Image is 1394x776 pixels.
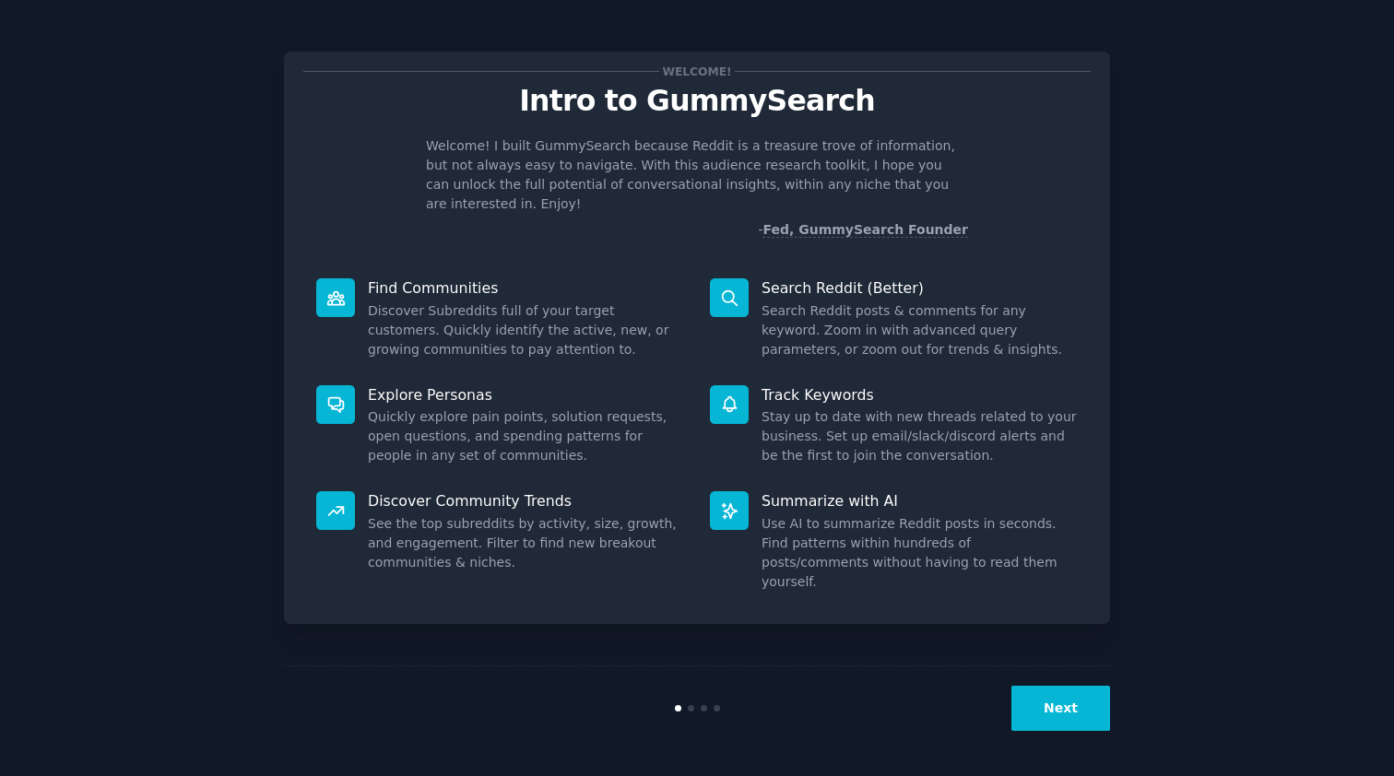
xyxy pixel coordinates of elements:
dd: Quickly explore pain points, solution requests, open questions, and spending patterns for people ... [368,407,684,465]
p: Track Keywords [762,385,1078,405]
dd: Search Reddit posts & comments for any keyword. Zoom in with advanced query parameters, or zoom o... [762,301,1078,359]
dd: Use AI to summarize Reddit posts in seconds. Find patterns within hundreds of posts/comments with... [762,514,1078,592]
p: Welcome! I built GummySearch because Reddit is a treasure trove of information, but not always ea... [426,136,968,214]
p: Summarize with AI [762,491,1078,511]
p: Intro to GummySearch [303,85,1091,117]
a: Fed, GummySearch Founder [762,222,968,238]
dd: Discover Subreddits full of your target customers. Quickly identify the active, new, or growing c... [368,301,684,359]
div: - [758,220,968,240]
p: Search Reddit (Better) [762,278,1078,298]
dd: See the top subreddits by activity, size, growth, and engagement. Filter to find new breakout com... [368,514,684,572]
p: Explore Personas [368,385,684,405]
button: Next [1011,686,1110,731]
p: Find Communities [368,278,684,298]
p: Discover Community Trends [368,491,684,511]
span: Welcome! [659,62,735,81]
dd: Stay up to date with new threads related to your business. Set up email/slack/discord alerts and ... [762,407,1078,465]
